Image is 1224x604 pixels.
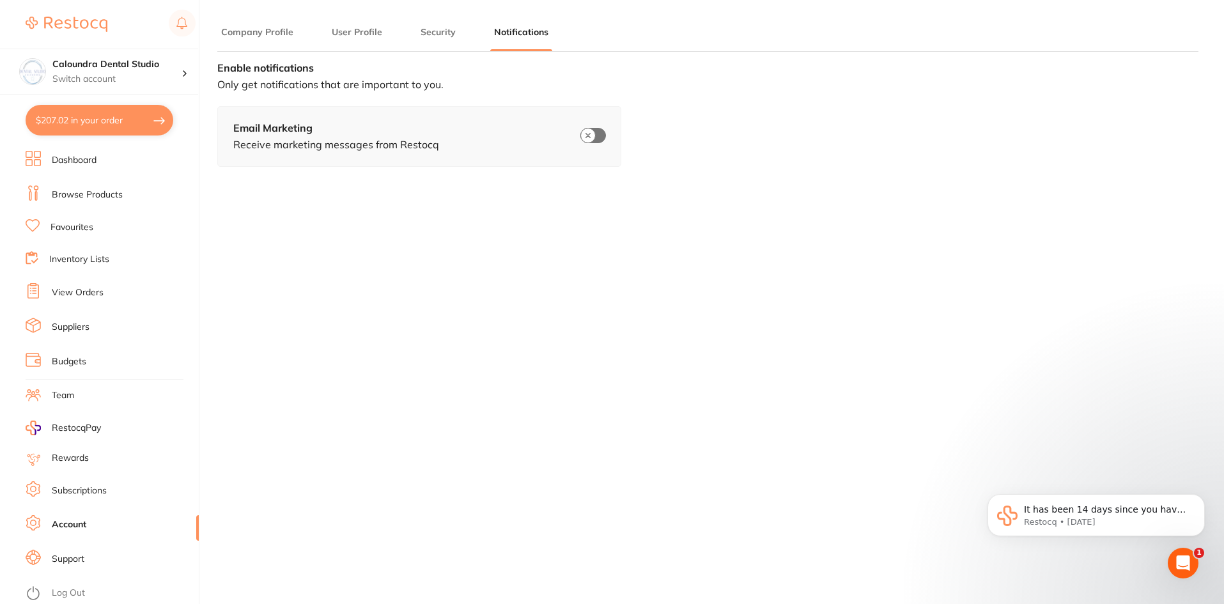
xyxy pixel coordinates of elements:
[233,122,439,134] p: Email Marketing
[52,484,107,497] a: Subscriptions
[52,553,84,566] a: Support
[490,26,552,38] button: Notifications
[52,355,86,368] a: Budgets
[968,467,1224,569] iframe: Intercom notifications message
[52,58,182,71] h4: Caloundra Dental Studio
[52,189,123,201] a: Browse Products
[52,587,85,600] a: Log Out
[328,26,386,38] button: User Profile
[26,421,101,435] a: RestocqPay
[217,62,621,74] p: Enable notifications
[52,389,74,402] a: Team
[52,73,182,86] p: Switch account
[52,286,104,299] a: View Orders
[26,105,173,136] button: $207.02 in your order
[417,26,460,38] button: Security
[52,321,89,334] a: Suppliers
[217,79,621,90] p: Only get notifications that are important to you.
[26,421,41,435] img: RestocqPay
[20,59,45,84] img: Caloundra Dental Studio
[52,518,86,531] a: Account
[217,26,297,38] button: Company Profile
[26,584,195,604] button: Log Out
[52,452,89,465] a: Rewards
[26,10,107,39] a: Restocq Logo
[50,221,93,234] a: Favourites
[26,17,107,32] img: Restocq Logo
[52,422,101,435] span: RestocqPay
[52,154,97,167] a: Dashboard
[1168,548,1198,578] iframe: Intercom live chat
[1194,548,1204,558] span: 1
[49,253,109,266] a: Inventory Lists
[233,139,439,150] p: Receive marketing messages from Restocq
